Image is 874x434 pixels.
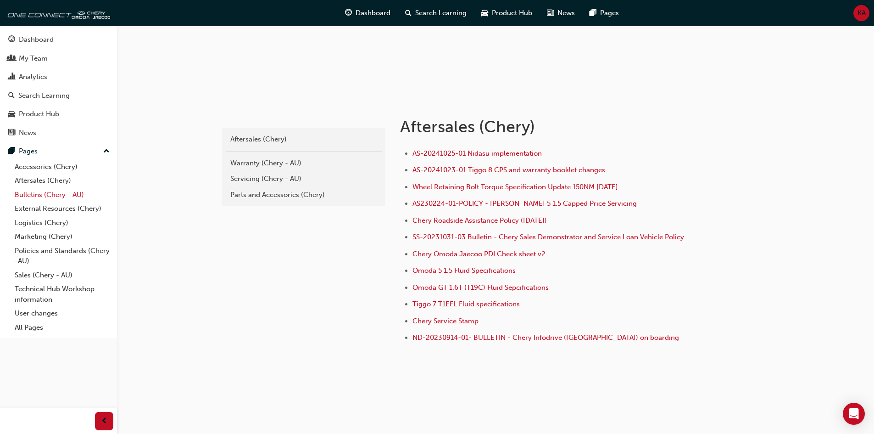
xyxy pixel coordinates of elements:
a: guage-iconDashboard [338,4,398,23]
a: Product Hub [4,106,113,123]
a: Chery Roadside Assistance Policy ([DATE]) [412,216,547,225]
a: AS230224-01-POLICY - [PERSON_NAME] 5 1.5 Capped Price Servicing [412,199,637,208]
div: Aftersales (Chery) [230,134,377,145]
button: Pages [4,143,113,160]
img: oneconnect [5,4,110,22]
a: Aftersales (Chery) [226,131,382,147]
button: DashboardMy TeamAnalyticsSearch LearningProduct HubNews [4,29,113,143]
a: Marketing (Chery) [11,230,113,244]
span: KA [857,8,866,18]
button: KA [853,5,869,21]
span: Search Learning [415,8,467,18]
a: Wheel Retaining Bolt Torque Specification Update 150NM [DATE] [412,183,618,191]
div: Warranty (Chery - AU) [230,158,377,169]
a: Policies and Standards (Chery -AU) [11,244,113,268]
div: Servicing (Chery - AU) [230,174,377,184]
a: My Team [4,50,113,67]
a: External Resources (Chery) [11,202,113,216]
a: Chery Omoda Jaecoo PDI Check sheet v2 [412,250,546,258]
a: Technical Hub Workshop information [11,282,113,306]
div: Open Intercom Messenger [843,403,865,425]
span: pages-icon [8,147,15,156]
span: News [557,8,575,18]
span: prev-icon [101,416,108,427]
span: car-icon [481,7,488,19]
a: news-iconNews [540,4,582,23]
span: Dashboard [356,8,390,18]
a: Warranty (Chery - AU) [226,155,382,171]
span: news-icon [547,7,554,19]
a: Search Learning [4,87,113,104]
a: Tiggo 7 T1EFL Fluid specifications [412,300,520,308]
a: User changes [11,306,113,321]
span: car-icon [8,110,15,118]
a: search-iconSearch Learning [398,4,474,23]
span: Product Hub [492,8,532,18]
a: Omoda 5 1.5 Fluid Specifications [412,266,516,275]
a: AS-20241025-01 Nidasu implementation [412,149,542,158]
span: search-icon [8,92,15,100]
div: News [19,128,36,138]
div: Product Hub [19,109,59,119]
h1: Aftersales (Chery) [400,117,701,137]
a: Servicing (Chery - AU) [226,171,382,187]
a: All Pages [11,321,113,335]
a: Chery Service Stamp [412,317,479,325]
span: people-icon [8,55,15,63]
a: Logistics (Chery) [11,216,113,230]
a: car-iconProduct Hub [474,4,540,23]
div: Pages [19,146,38,157]
a: Accessories (Chery) [11,160,113,174]
span: pages-icon [590,7,596,19]
div: Analytics [19,72,47,82]
a: Omoda GT 1.6T (T19C) Fluid Sepcifications [412,283,549,292]
div: Dashboard [19,34,54,45]
a: News [4,124,113,141]
div: Parts and Accessories (Chery) [230,190,377,200]
div: Search Learning [18,90,70,101]
span: guage-icon [345,7,352,19]
a: Dashboard [4,31,113,48]
span: search-icon [405,7,412,19]
div: My Team [19,53,48,64]
a: Aftersales (Chery) [11,174,113,188]
a: Sales (Chery - AU) [11,268,113,282]
span: chart-icon [8,73,15,81]
span: guage-icon [8,36,15,44]
a: ND-20230914-01- BULLETIN - Chery Infodrive ([GEOGRAPHIC_DATA]) on boarding [412,333,679,342]
span: up-icon [103,146,110,158]
a: SS-20231031-03 Bulletin - Chery Sales Demonstrator and Service Loan Vehicle Policy [412,233,684,241]
span: Pages [600,8,619,18]
a: Bulletins (Chery - AU) [11,188,113,202]
span: news-icon [8,129,15,137]
a: AS-20241023-01 Tiggo 8 CPS and warranty booklet changes [412,166,605,174]
a: Analytics [4,68,113,85]
a: Parts and Accessories (Chery) [226,187,382,203]
a: pages-iconPages [582,4,626,23]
